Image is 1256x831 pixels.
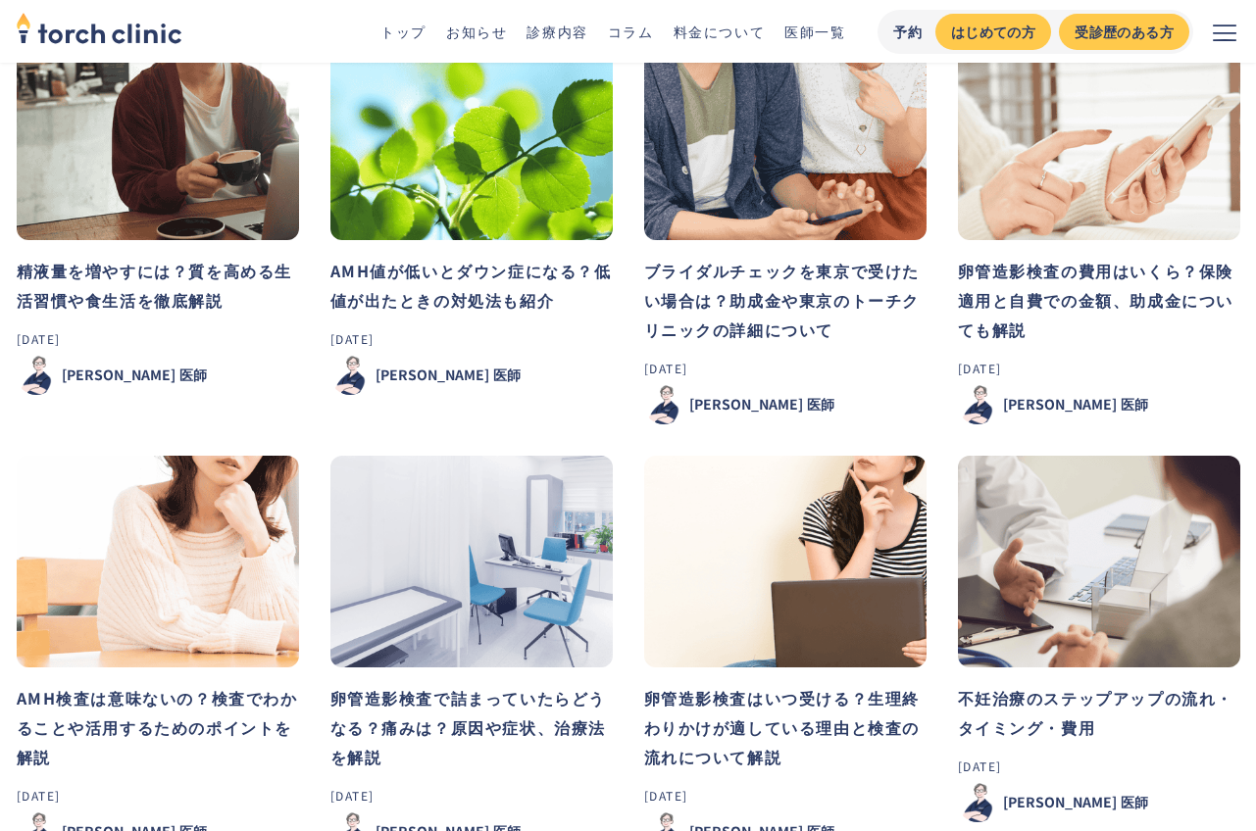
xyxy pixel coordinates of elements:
[674,22,766,41] a: 料金について
[644,787,927,805] div: [DATE]
[17,330,299,348] div: [DATE]
[958,758,1240,775] div: [DATE]
[958,256,1240,344] h3: 卵管造影検査の費用はいくら？保険適用と自費での金額、助成金についても解説
[958,360,1240,377] div: [DATE]
[644,256,927,344] h3: ブライダルチェックを東京で受けたい場合は？助成金や東京のトーチクリニックの詳細について
[17,28,299,395] a: 精液量を増やすには？質を高める生活習慣や食生活を徹底解説[DATE][PERSON_NAME]医師
[689,394,803,415] div: [PERSON_NAME]
[958,456,1240,822] a: 不妊治療のステップアップの流れ・タイミング・費用[DATE][PERSON_NAME]医師
[330,28,613,395] a: AMH値が低いとダウン症になる？低値が出たときの対処法も紹介[DATE][PERSON_NAME]医師
[935,14,1051,50] a: はじめての方
[17,683,299,771] h3: AMH検査は意味ないの？検査でわかることや活用するためのポイントを解説
[380,22,427,41] a: トップ
[330,787,613,805] div: [DATE]
[376,365,489,385] div: [PERSON_NAME]
[62,365,176,385] div: [PERSON_NAME]
[958,28,1240,424] a: 卵管造影検査の費用はいくら？保険適用と自費での金額、助成金についても解説[DATE][PERSON_NAME]医師
[179,365,207,385] div: 医師
[1003,792,1117,812] div: [PERSON_NAME]
[17,256,299,315] h3: 精液量を増やすには？質を高める生活習慣や食生活を徹底解説
[1059,14,1189,50] a: 受診歴のある方
[1003,394,1117,415] div: [PERSON_NAME]
[644,683,927,771] h3: 卵管造影検査はいつ受ける？生理終わりかけが適している理由と検査の流れについて解説
[493,365,521,385] div: 医師
[330,256,613,315] h3: AMH値が低いとダウン症になる？低値が出たときの対処法も紹介
[330,330,613,348] div: [DATE]
[1121,394,1148,415] div: 医師
[784,22,845,41] a: 医師一覧
[446,22,507,41] a: お知らせ
[608,22,654,41] a: コラム
[16,14,182,49] a: home
[1075,22,1174,42] div: 受診歴のある方
[958,683,1240,742] h3: 不妊治療のステップアップの流れ・タイミング・費用
[16,6,182,49] img: torch clinic
[644,28,927,424] a: ブライダルチェックを東京で受けたい場合は？助成金や東京のトーチクリニックの詳細について[DATE][PERSON_NAME]医師
[17,787,299,805] div: [DATE]
[527,22,587,41] a: 診療内容
[330,683,613,771] h3: 卵管造影検査で詰まっていたらどうなる？痛みは？原因や症状、治療法を解説
[1121,792,1148,812] div: 医師
[807,394,834,415] div: 医師
[951,22,1035,42] div: はじめての方
[644,360,927,377] div: [DATE]
[893,22,924,42] div: 予約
